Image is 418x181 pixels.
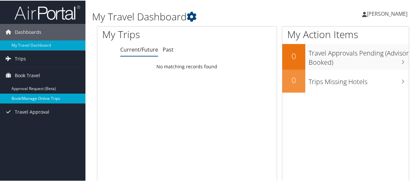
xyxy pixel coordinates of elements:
[282,50,305,61] h2: 0
[367,10,407,17] span: [PERSON_NAME]
[102,27,197,41] h1: My Trips
[15,50,26,66] span: Trips
[309,45,409,66] h3: Travel Approvals Pending (Advisor Booked)
[163,45,174,53] a: Past
[92,9,307,23] h1: My Travel Dashboard
[282,27,409,41] h1: My Action Items
[282,74,305,85] h2: 0
[14,4,80,20] img: airportal-logo.png
[282,69,409,92] a: 0Trips Missing Hotels
[120,45,158,53] a: Current/Future
[309,73,409,86] h3: Trips Missing Hotels
[15,67,40,83] span: Book Travel
[97,60,277,72] td: No matching records found
[15,103,49,120] span: Travel Approval
[282,43,409,69] a: 0Travel Approvals Pending (Advisor Booked)
[15,23,41,40] span: Dashboards
[362,3,414,23] a: [PERSON_NAME]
